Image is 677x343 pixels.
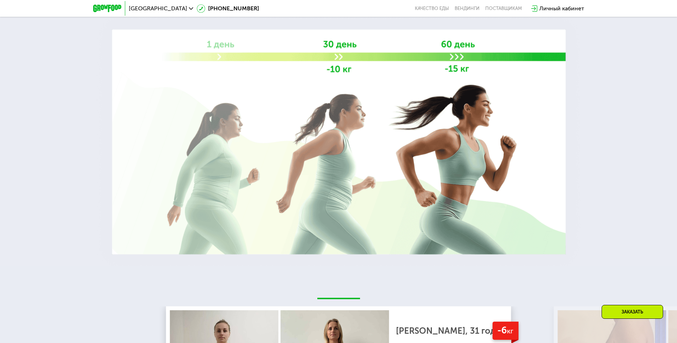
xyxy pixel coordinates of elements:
div: поставщикам [485,6,522,11]
a: Вендинги [455,6,480,11]
a: [PHONE_NUMBER] [197,4,259,13]
span: [GEOGRAPHIC_DATA] [129,6,187,11]
span: кг [507,327,513,335]
div: Личный кабинет [539,4,584,13]
a: Качество еды [415,6,449,11]
div: [PERSON_NAME], 31 год [396,327,501,334]
div: Заказать [602,305,663,319]
div: -6 [492,322,518,340]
